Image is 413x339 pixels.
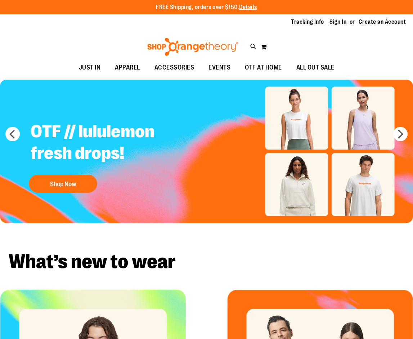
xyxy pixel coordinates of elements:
span: APPAREL [115,59,140,76]
h2: What’s new to wear [9,252,404,272]
a: Details [239,4,257,10]
span: JUST IN [79,59,101,76]
img: Shop Orangetheory [146,38,239,56]
span: EVENTS [208,59,230,76]
span: OTF AT HOME [245,59,282,76]
a: Create an Account [359,18,406,26]
a: OTF // lululemon fresh drops! Shop Now [25,115,204,196]
h2: OTF // lululemon fresh drops! [25,115,204,171]
a: Sign In [329,18,347,26]
button: prev [5,127,20,141]
p: FREE Shipping, orders over $150. [156,3,257,12]
span: ACCESSORIES [154,59,194,76]
a: Tracking Info [291,18,324,26]
span: ALL OUT SALE [296,59,335,76]
button: Shop Now [29,175,97,193]
button: next [393,127,408,141]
